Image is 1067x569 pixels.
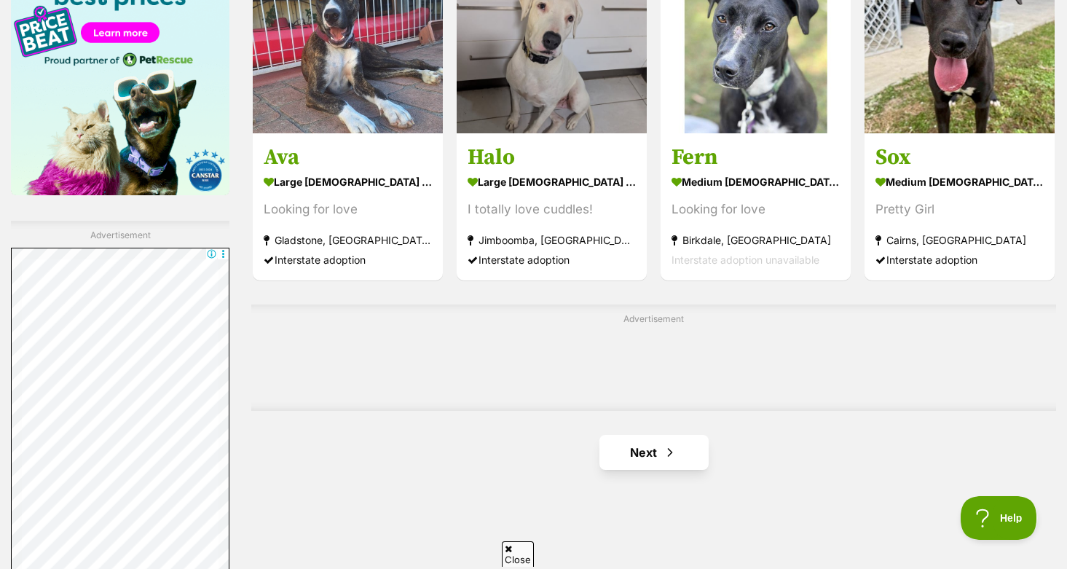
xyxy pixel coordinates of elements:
h3: Sox [875,144,1044,172]
div: Interstate adoption [468,251,636,270]
div: I totally love cuddles! [468,200,636,220]
strong: large [DEMOGRAPHIC_DATA] Dog [264,172,432,193]
strong: medium [DEMOGRAPHIC_DATA] Dog [875,172,1044,193]
a: Next page [599,435,709,470]
nav: Pagination [251,435,1056,470]
a: Sox medium [DEMOGRAPHIC_DATA] Dog Pretty Girl Cairns, [GEOGRAPHIC_DATA] Interstate adoption [865,133,1055,281]
span: Close [502,541,534,567]
strong: Gladstone, [GEOGRAPHIC_DATA] [264,231,432,251]
div: Looking for love [672,200,840,220]
div: Pretty Girl [875,200,1044,220]
div: Advertisement [251,305,1056,411]
strong: large [DEMOGRAPHIC_DATA] Dog [468,172,636,193]
div: Interstate adoption [875,251,1044,270]
h3: Ava [264,144,432,172]
iframe: Help Scout Beacon - Open [961,496,1038,540]
a: Fern medium [DEMOGRAPHIC_DATA] Dog Looking for love Birkdale, [GEOGRAPHIC_DATA] Interstate adopti... [661,133,851,281]
strong: Cairns, [GEOGRAPHIC_DATA] [875,231,1044,251]
strong: medium [DEMOGRAPHIC_DATA] Dog [672,172,840,193]
h3: Halo [468,144,636,172]
div: Interstate adoption [264,251,432,270]
strong: Birkdale, [GEOGRAPHIC_DATA] [672,231,840,251]
h3: Fern [672,144,840,172]
a: Ava large [DEMOGRAPHIC_DATA] Dog Looking for love Gladstone, [GEOGRAPHIC_DATA] Interstate adoption [253,133,443,281]
div: Looking for love [264,200,432,220]
a: Halo large [DEMOGRAPHIC_DATA] Dog I totally love cuddles! Jimboomba, [GEOGRAPHIC_DATA] Interstate... [457,133,647,281]
span: Interstate adoption unavailable [672,254,819,267]
strong: Jimboomba, [GEOGRAPHIC_DATA] [468,231,636,251]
